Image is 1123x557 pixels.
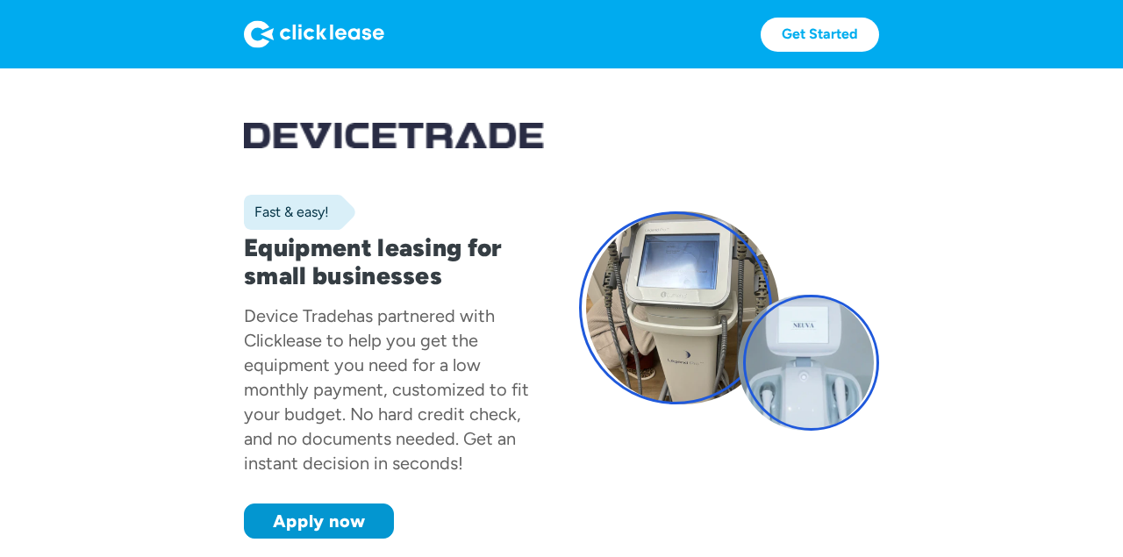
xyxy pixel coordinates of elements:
[244,305,347,326] div: Device Trade
[244,305,529,474] div: has partnered with Clicklease to help you get the equipment you need for a low monthly payment, c...
[244,233,544,289] h1: Equipment leasing for small businesses
[244,503,394,539] a: Apply now
[244,20,384,48] img: Logo
[244,204,329,221] div: Fast & easy!
[761,18,879,52] a: Get Started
